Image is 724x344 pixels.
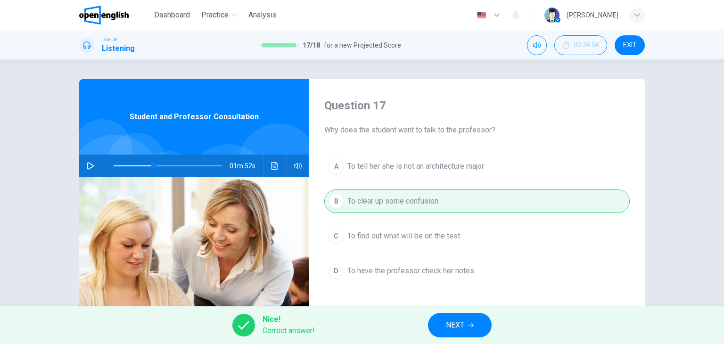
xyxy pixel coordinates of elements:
[230,155,263,177] span: 01m 52s
[554,35,607,55] div: Hide
[615,35,645,55] button: EXIT
[245,7,280,24] button: Analysis
[248,9,277,21] span: Analysis
[201,9,229,21] span: Practice
[574,41,599,49] span: 00:34:54
[267,155,282,177] button: Click to see the audio transcription
[263,314,315,325] span: Nice!
[446,319,464,332] span: NEXT
[324,40,401,51] span: for a new Projected Score
[623,41,637,49] span: EXIT
[102,43,135,54] h1: Listening
[324,124,630,136] span: Why does the student want to talk to the professor?
[79,6,129,25] img: OpenEnglish logo
[428,313,492,337] button: NEXT
[303,40,320,51] span: 17 / 18
[567,9,618,21] div: [PERSON_NAME]
[544,8,559,23] img: Profile picture
[527,35,547,55] div: Mute
[324,98,630,113] h4: Question 17
[476,12,487,19] img: en
[554,35,607,55] button: 00:34:54
[154,9,190,21] span: Dashboard
[79,6,150,25] a: OpenEnglish logo
[102,36,117,43] span: TOEFL®
[130,111,259,123] span: Student and Professor Consultation
[263,325,315,336] span: Correct answer!
[150,7,194,24] button: Dashboard
[197,7,241,24] button: Practice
